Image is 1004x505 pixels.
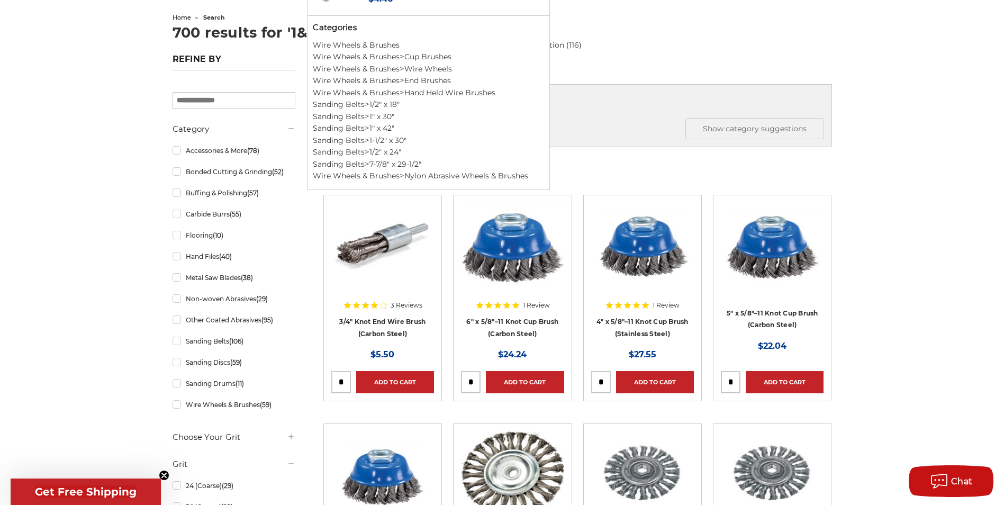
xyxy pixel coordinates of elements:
[307,63,549,75] li: >
[173,54,295,70] h5: Refine by
[313,76,400,85] a: Wire Wheels & Brushes
[247,147,259,155] span: (78)
[173,395,295,414] a: Wire Wheels & Brushes
[331,203,434,287] img: Twist Knot End Brush
[498,349,527,359] span: $24.24
[313,123,365,133] a: Sanding Belts
[313,88,400,97] a: Wire Wheels & Brushes
[369,100,400,109] a: 1/2" x 18"
[313,136,365,145] a: Sanding Belts
[356,371,434,393] a: Add to Cart
[307,158,549,170] li: >
[313,112,365,121] a: Sanding Belts
[173,458,295,471] h5: Grit
[307,170,549,182] li: >
[307,87,549,99] li: >
[173,374,295,393] a: Sanding Drums
[247,189,259,197] span: (57)
[369,136,406,145] a: 1-1/2" x 30"
[685,118,824,139] button: Show category suggestions
[721,203,824,338] a: 5″ x 5/8″–11 Knot Cup Brush (Carbon Steel)
[35,485,137,498] span: Get Free Shipping
[173,141,295,160] a: Accessories & More
[173,163,295,181] a: Bonded Cutting & Grinding
[173,311,295,329] a: Other Coated Abrasives
[261,316,273,324] span: (95)
[758,341,786,351] span: $22.04
[173,123,295,136] h5: Category
[256,295,268,303] span: (29)
[173,290,295,308] a: Non-woven Abrasives
[173,353,295,372] a: Sanding Discs
[173,14,191,21] a: home
[229,337,243,345] span: (106)
[173,431,295,444] h5: Choose Your Grit
[404,171,528,181] a: Nylon Abrasive Wheels & Brushes
[313,22,544,34] h5: Categories
[369,159,421,169] a: 7-7/8" x 29-1/2"
[173,332,295,350] a: Sanding Belts
[173,476,295,495] a: 24 (Coarse)
[746,371,824,393] a: Add to Cart
[159,470,169,481] button: Close teaser
[173,205,295,223] a: Carbide Burrs
[173,184,295,202] a: Buffing & Polishing
[461,203,564,338] a: 6″ x 5/8″–11 Knot Cup Brush (Carbon Steel)
[11,479,161,505] div: Get Free ShippingClose teaser
[230,358,242,366] span: (59)
[404,88,495,97] a: Hand Held Wire Brushes
[203,14,225,21] span: search
[307,98,549,111] li: >
[313,159,365,169] a: Sanding Belts
[173,226,295,245] a: Flooring
[313,171,400,181] a: Wire Wheels & Brushes
[629,349,656,359] span: $27.55
[404,52,451,61] a: Cup Brushes
[591,203,694,287] img: 4″ x 5/8″–11 Knot Cup Brush (Stainless Steel)
[951,476,973,486] span: Chat
[241,274,253,282] span: (38)
[721,203,824,287] img: 5″ x 5/8″–11 Knot Cup Brush (Carbon Steel)
[222,482,233,490] span: (29)
[331,92,824,103] div: Did you mean:
[369,123,394,133] a: 1" x 42"
[369,147,401,157] a: 1/2" x 24"
[173,25,832,40] h1: 700 results for '1&quot; Knot End Brush'
[219,252,232,260] span: (40)
[909,465,993,497] button: Chat
[369,112,394,121] a: 1" x 30"
[307,51,549,63] li: >
[260,401,272,409] span: (59)
[591,203,694,338] a: 4″ x 5/8″–11 Knot Cup Brush (Stainless Steel)
[173,268,295,287] a: Metal Saw Blades
[313,147,365,157] a: Sanding Belts
[307,111,549,123] li: >
[307,146,549,158] li: >
[370,349,394,359] span: $5.50
[230,210,241,218] span: (55)
[331,118,824,139] h5: Categories
[404,76,451,85] a: End Brushes
[313,64,400,74] a: Wire Wheels & Brushes
[307,134,549,147] li: >
[173,247,295,266] a: Hand Files
[272,168,284,176] span: (52)
[313,100,365,109] a: Sanding Belts
[486,371,564,393] a: Add to Cart
[307,122,549,134] li: >
[313,52,400,61] a: Wire Wheels & Brushes
[313,40,400,50] a: Wire Wheels & Brushes
[236,380,244,387] span: (11)
[331,203,434,338] a: Twist Knot End Brush
[461,203,564,287] img: 6″ x 5/8″–11 Knot Cup Brush (Carbon Steel)
[616,371,694,393] a: Add to Cart
[307,75,549,87] li: >
[404,64,452,74] a: Wire Wheels
[213,231,223,239] span: (10)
